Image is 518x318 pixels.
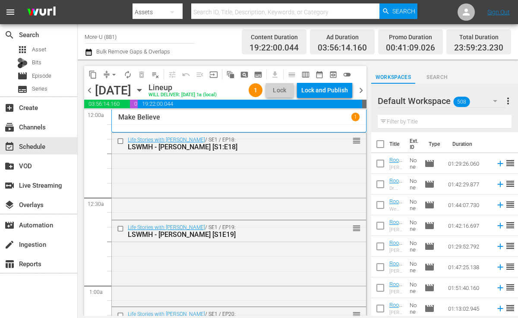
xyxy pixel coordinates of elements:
td: None [406,153,421,174]
span: arrow_drop_down [110,70,118,79]
th: Type [423,132,447,156]
button: Lock [266,83,294,98]
span: Live Streaming [4,180,15,191]
div: Lock and Publish [301,82,348,98]
span: Overlays [4,200,15,210]
span: input [209,70,218,79]
span: 508 [453,93,470,111]
div: LSWMH - [PERSON_NAME] [S1E19] [128,230,321,239]
span: Series [17,84,28,94]
div: / SE1 / EP18: [128,137,321,151]
span: 19:22:00.044 [250,43,299,53]
span: autorenew_outlined [123,70,132,79]
span: Create Search Block [237,68,251,82]
div: Promo Duration [386,31,435,43]
th: Title [389,132,404,156]
th: Duration [447,132,499,156]
span: preview_outlined [329,70,338,79]
td: 01:44:07.730 [445,195,492,215]
img: ans4CAIJ8jUAAAAAAAAAAAAAAAAAAAAAAAAgQb4GAAAAAAAAAAAAAAAAAAAAAAAAJMjXAAAAAAAAAAAAAAAAAAAAAAAAgAT5G... [21,2,62,22]
div: LSWMH - [PERSON_NAME] [S1:E18] [128,143,321,151]
span: Select an event to delete [135,68,148,82]
span: reorder [505,179,515,189]
span: reorder [505,261,515,272]
div: Ad Duration [318,31,367,43]
div: Content Duration [250,31,299,43]
span: Episode [424,262,435,272]
span: Episode [424,158,435,169]
div: [PERSON_NAME] Means: Finding Optimal Metabolic Health through Ancient Wisdom [389,289,403,295]
span: Refresh All Search Blocks [221,66,237,83]
span: VOD [4,161,15,171]
button: Search [379,3,417,19]
div: [PERSON_NAME]: Everyday Products that Are Making You Sick + How to Return to a Toxin-Free Lifestyle [389,227,403,233]
span: Update Metadata from Key Asset [207,68,221,82]
span: reorder [505,158,515,168]
div: [PERSON_NAME] + [PERSON_NAME]: Plant-Based Muscle Building, Digestion Optimization + Balancing Ur... [389,268,403,274]
div: [PERSON_NAME]: How to Become Hormonally Literate through Ancient Healing Practices [389,310,403,315]
span: Clear Lineup [148,68,162,82]
span: Search [415,73,459,82]
span: Episode [424,179,435,189]
span: compress [102,70,111,79]
div: Bits [17,58,28,68]
span: chevron_right [356,85,366,96]
button: reorder [352,224,361,232]
td: None [406,277,421,298]
div: Lineup [148,83,217,92]
span: Remove Gaps & Overlaps [100,68,121,82]
span: chevron_left [84,85,95,96]
td: 01:47:25.138 [445,257,492,277]
p: Make Believe [118,113,160,121]
button: Lock and Publish [297,82,352,98]
div: [PERSON_NAME]: Secrets to Thriving Through Biohacking and Ancient Wisdom for Women [389,248,403,253]
span: Lock [269,86,290,95]
span: 00:41:09.026 [130,100,138,108]
span: reorder [505,282,515,293]
span: Episode [17,71,28,81]
span: 03:56:14.160 [318,43,367,53]
span: calendar_view_week_outlined [301,70,310,79]
div: Total Duration [454,31,503,43]
a: Sign Out [487,9,510,16]
span: Channels [4,122,15,132]
a: Life Stories with [PERSON_NAME] [128,311,205,317]
span: Loop Content [121,68,135,82]
span: Reports [4,259,15,269]
div: WeNatal: Reversing Infertility and PCOS + How Men Play a Role in Fertility [389,206,403,212]
span: 00:00:36.770 [362,100,366,108]
span: Episode [424,303,435,314]
span: toggle_off [343,70,351,79]
span: Episode [424,200,435,210]
div: [PERSON_NAME]: Gut Health and the Microbiome: Improving and Maintaining the Microbiome with Probi... [389,165,403,170]
svg: Add to Schedule [496,283,505,293]
span: Bits [32,58,41,67]
span: content_copy [88,70,97,79]
span: more_vert [503,96,513,106]
svg: Add to Schedule [496,242,505,251]
span: reorder [352,136,361,145]
span: Ingestion [4,239,15,250]
svg: Add to Schedule [496,179,505,189]
span: Search [392,3,415,19]
span: Schedule [4,142,15,152]
td: 01:42:16.697 [445,215,492,236]
span: 1 [249,87,262,94]
span: Create [4,103,15,113]
p: 1 [354,114,357,120]
span: Workspaces [371,73,415,82]
div: WILL DELIVER: [DATE] 1a (local) [148,92,217,98]
a: Life Stories with [PERSON_NAME] [128,137,205,143]
td: None [406,195,421,215]
span: date_range_outlined [315,70,324,79]
span: subtitles_outlined [254,70,262,79]
svg: Add to Schedule [496,262,505,272]
span: Series [32,85,47,93]
span: Search [4,30,15,40]
span: Asset [32,45,46,54]
span: Fill episodes with ad slates [193,68,207,82]
div: Default Workspace [378,89,505,113]
button: reorder [352,136,361,145]
span: Copy Lineup [86,68,100,82]
span: Episode [32,72,51,80]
